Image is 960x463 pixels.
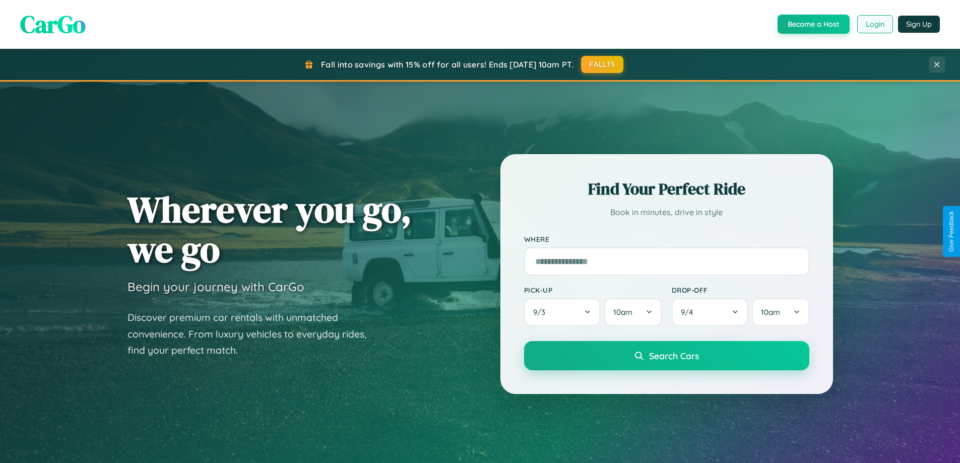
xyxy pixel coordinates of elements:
[524,178,809,200] h2: Find Your Perfect Ride
[604,298,661,326] button: 10am
[20,8,86,41] span: CarGo
[127,279,304,294] h3: Begin your journey with CarGo
[672,286,809,294] label: Drop-off
[948,211,955,252] div: Give Feedback
[672,298,748,326] button: 9/4
[524,286,662,294] label: Pick-up
[127,189,412,269] h1: Wherever you go, we go
[321,59,573,70] span: Fall into savings with 15% off for all users! Ends [DATE] 10am PT.
[898,16,940,33] button: Sign Up
[681,307,698,317] span: 9 / 4
[613,307,632,317] span: 10am
[649,350,699,361] span: Search Cars
[761,307,780,317] span: 10am
[778,15,850,34] button: Become a Host
[857,15,893,33] button: Login
[752,298,809,326] button: 10am
[524,205,809,220] p: Book in minutes, drive in style
[524,341,809,370] button: Search Cars
[581,56,623,73] button: FALL15
[524,298,601,326] button: 9/3
[533,307,550,317] span: 9 / 3
[127,309,379,359] p: Discover premium car rentals with unmatched convenience. From luxury vehicles to everyday rides, ...
[524,235,809,243] label: Where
